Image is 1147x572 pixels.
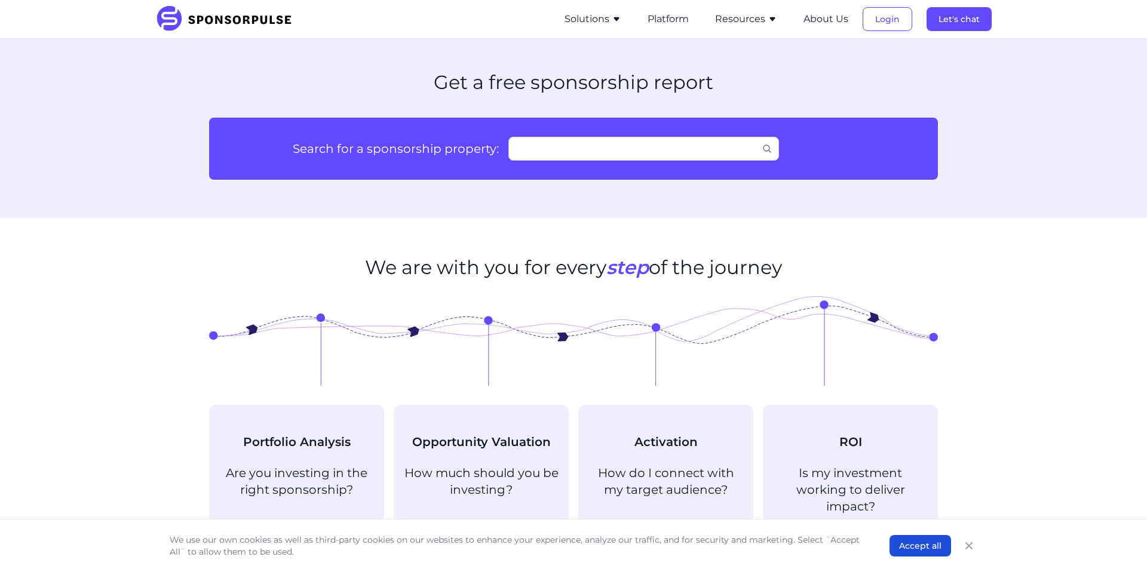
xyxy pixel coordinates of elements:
[648,14,689,24] a: Platform
[803,14,848,24] a: About Us
[403,465,559,498] p: How much should you be investing?
[863,7,912,31] button: Login
[648,12,689,26] button: Platform
[927,14,992,24] a: Let's chat
[565,12,621,26] button: Solutions
[1087,515,1147,572] iframe: Chat Widget
[772,465,928,515] p: Is my investment working to deliver impact?
[219,465,375,498] p: Are you investing in the right sponsorship?
[927,7,992,31] button: Let's chat
[890,535,951,556] button: Accept all
[228,140,499,157] label: Search for a sponsorship property:
[839,435,862,449] span: ROI
[170,534,866,558] p: We use our own cookies as well as third-party cookies on our websites to enhance your experience,...
[434,71,713,94] h2: Get a free sponsorship report
[803,12,848,26] button: About Us
[863,14,912,24] a: Login
[634,435,698,449] span: Activation
[365,256,782,279] h2: We are with you for every of the journey
[155,6,300,32] img: SponsorPulse
[243,435,351,449] span: Portfolio Analysis
[961,537,977,554] button: Close
[588,465,744,498] p: How do I connect with my target audience?
[412,435,551,449] span: Opportunity Valuation
[606,256,649,279] span: step
[715,12,777,26] button: Resources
